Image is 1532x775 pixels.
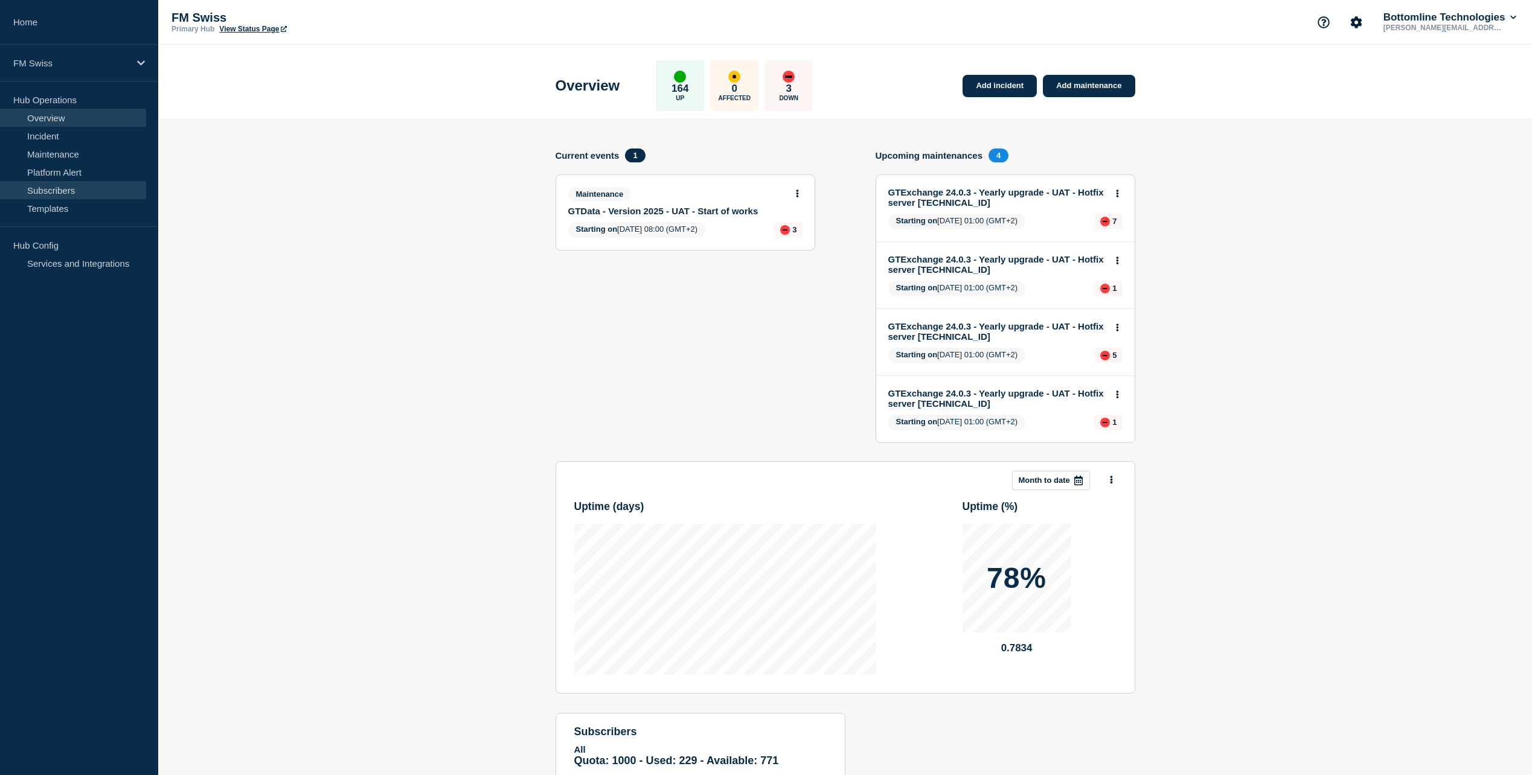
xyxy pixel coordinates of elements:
p: FM Swiss [171,11,413,25]
a: Add incident [963,75,1037,97]
a: GTExchange 24.0.3 - Yearly upgrade - UAT - Hotfix server [TECHNICAL_ID] [888,187,1106,208]
a: GTExchange 24.0.3 - Yearly upgrade - UAT - Hotfix server [TECHNICAL_ID] [888,321,1106,342]
p: 7 [1112,217,1117,226]
a: Add maintenance [1043,75,1135,97]
span: [DATE] 01:00 (GMT+2) [888,214,1026,229]
span: Quota: 1000 - Used: 229 - Available: 771 [574,754,779,767]
p: Down [779,95,798,101]
button: Month to date [1012,471,1090,490]
span: Starting on [896,216,938,225]
h4: subscribers [574,726,827,738]
p: 1 [1112,284,1117,293]
a: View Status Page [219,25,286,33]
span: 1 [625,148,645,162]
h3: Uptime ( % ) [963,500,1018,513]
span: [DATE] 01:00 (GMT+2) [888,281,1026,296]
span: [DATE] 01:00 (GMT+2) [888,415,1026,430]
div: down [1100,217,1110,226]
a: GTExchange 24.0.3 - Yearly upgrade - UAT - Hotfix server [TECHNICAL_ID] [888,388,1106,409]
p: Affected [719,95,751,101]
div: down [780,225,790,235]
p: All [574,744,827,754]
button: Account settings [1344,10,1369,35]
div: affected [728,71,740,83]
a: GTData - Version 2025 - UAT - Start of works [568,206,786,216]
span: Starting on [896,350,938,359]
div: down [1100,284,1110,293]
h3: Uptime ( days ) [574,500,644,513]
span: Starting on [576,225,618,234]
p: 3 [786,83,792,95]
p: 5 [1112,351,1117,360]
p: FM Swiss [13,58,129,68]
div: up [674,71,686,83]
span: Starting on [896,417,938,426]
span: [DATE] 08:00 (GMT+2) [568,222,706,238]
p: Up [676,95,684,101]
p: 0 [732,83,737,95]
div: down [1100,351,1110,360]
span: 4 [989,148,1008,162]
span: Starting on [896,283,938,292]
button: Support [1311,10,1336,35]
h4: Upcoming maintenances [876,150,983,161]
p: Month to date [1019,476,1070,485]
h4: Current events [556,150,620,161]
p: Primary Hub [171,25,214,33]
p: 3 [792,225,796,234]
h1: Overview [556,77,620,94]
p: 1 [1112,418,1117,427]
p: 0.7834 [963,642,1071,654]
div: down [1100,418,1110,427]
span: Maintenance [568,187,632,201]
div: down [783,71,795,83]
p: 164 [671,83,688,95]
button: Bottomline Technologies [1381,11,1519,24]
p: [PERSON_NAME][EMAIL_ADDRESS][PERSON_NAME][DOMAIN_NAME] [1381,24,1507,32]
a: GTExchange 24.0.3 - Yearly upgrade - UAT - Hotfix server [TECHNICAL_ID] [888,254,1106,275]
span: [DATE] 01:00 (GMT+2) [888,348,1026,363]
p: 78% [987,564,1046,593]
